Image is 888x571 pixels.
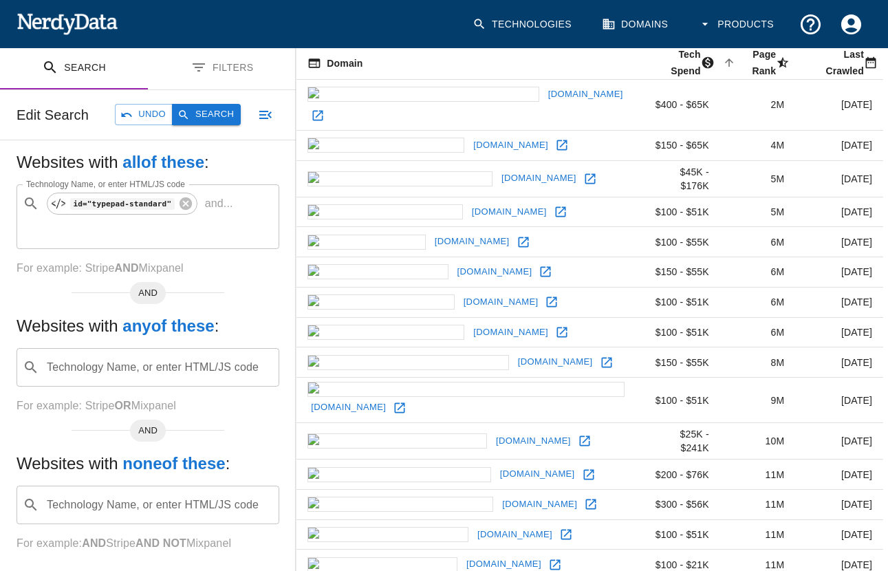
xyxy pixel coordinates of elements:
td: $100 - $51K [639,317,719,347]
h5: Websites with : [17,453,279,475]
img: manufacturing-operations-management.com icon [307,382,624,397]
img: laurajames.com icon [307,264,448,279]
a: Open lawprofessorblogs.com in new window [580,169,600,189]
a: Open walletmouth.com in new window [541,292,562,312]
a: Open themishmash.com in new window [550,202,571,222]
img: femmesavanttout.com icon [307,433,487,449]
td: $150 - $55K [639,347,719,378]
a: [DOMAIN_NAME] [431,231,513,252]
a: [DOMAIN_NAME] [498,168,580,189]
span: The estimated minimum and maximum annual tech spend each webpage has, based on the free, freemium... [639,46,719,79]
div: id="typepad-standard" [47,193,197,215]
td: 2M [720,80,796,131]
a: Technologies [464,4,583,45]
td: 5M [720,160,796,197]
a: Open alaskanomics.com in new window [552,135,572,155]
b: none of these [122,454,225,473]
td: $150 - $65K [639,130,719,160]
a: Domains [594,4,679,45]
td: [DATE] [795,423,883,460]
img: petinsuranceguideus.com icon [307,355,508,370]
p: For example: Stripe Mixpanel [17,398,279,414]
a: Open manufacturing-operations-management.com in new window [389,398,410,418]
button: Search [172,104,241,125]
span: Most recent date this website was successfully crawled [795,46,883,79]
span: AND [130,286,166,300]
button: Filters [148,46,296,89]
td: $100 - $51K [639,378,719,423]
b: AND [82,537,106,549]
a: Open doggonedelightfulstampin.com in new window [307,105,328,126]
td: [DATE] [795,287,883,317]
a: [DOMAIN_NAME] [470,135,552,156]
button: Products [690,4,785,45]
td: [DATE] [795,519,883,550]
td: [DATE] [795,460,883,490]
img: dhamel.com icon [307,235,425,250]
a: [DOMAIN_NAME] [499,494,581,515]
img: NerdyData.com [17,10,118,37]
td: [DATE] [795,347,883,378]
b: OR [114,400,131,411]
a: [DOMAIN_NAME] [497,464,578,485]
td: $100 - $51K [639,197,719,227]
label: Technology Name, or enter HTML/JS code [26,178,185,190]
td: 6M [720,317,796,347]
p: For example: Stripe Mixpanel [17,260,279,277]
img: suzetteroberts.com icon [307,527,468,542]
code: id="typepad-standard" [70,198,175,210]
td: $45K - $176K [639,160,719,197]
td: 11M [720,489,796,519]
td: [DATE] [795,227,883,257]
td: 9M [720,378,796,423]
td: 11M [720,460,796,490]
td: $25K - $241K [639,423,719,460]
td: $300 - $56K [639,489,719,519]
td: 10M [720,423,796,460]
td: 4M [720,130,796,160]
img: verysocialnetwork.com icon [307,467,490,482]
td: [DATE] [795,80,883,131]
td: [DATE] [795,489,883,519]
img: meatgoatblog.com icon [307,325,464,340]
a: [DOMAIN_NAME] [470,322,552,343]
h5: Websites with : [17,315,279,337]
td: $400 - $65K [639,80,719,131]
a: [DOMAIN_NAME] [307,397,389,418]
button: Support and Documentation [790,4,831,45]
td: $100 - $51K [639,287,719,317]
a: Open dhamel.com in new window [513,232,534,252]
td: [DATE] [795,317,883,347]
img: walletmouth.com icon [307,294,454,310]
td: [DATE] [795,130,883,160]
b: AND [114,262,138,274]
b: any of these [122,316,214,335]
b: AND NOT [136,537,186,549]
img: thecallofyourbeing.com icon [307,497,493,512]
a: [DOMAIN_NAME] [460,292,542,313]
td: 11M [720,519,796,550]
img: alaskanomics.com icon [307,138,464,153]
a: [DOMAIN_NAME] [545,84,627,105]
td: [DATE] [795,197,883,227]
a: Open thecallofyourbeing.com in new window [581,494,601,515]
td: 8M [720,347,796,378]
img: doggonedelightfulstampin.com icon [307,87,539,102]
a: [DOMAIN_NAME] [454,261,536,283]
a: Open verysocialnetwork.com in new window [578,464,599,485]
img: lawprofessorblogs.com icon [307,171,492,186]
a: [DOMAIN_NAME] [515,352,596,373]
a: Open petinsuranceguideus.com in new window [596,352,617,373]
td: [DATE] [795,257,883,288]
td: [DATE] [795,160,883,197]
a: Open suzetteroberts.com in new window [556,524,576,545]
a: Open femmesavanttout.com in new window [574,431,595,451]
p: For example: Stripe Mixpanel [17,535,279,552]
a: Open meatgoatblog.com in new window [552,322,572,343]
a: [DOMAIN_NAME] [492,431,574,452]
td: 6M [720,227,796,257]
td: [DATE] [795,378,883,423]
button: Account Settings [831,4,871,45]
td: $100 - $51K [639,519,719,550]
h5: Websites with : [17,151,279,173]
